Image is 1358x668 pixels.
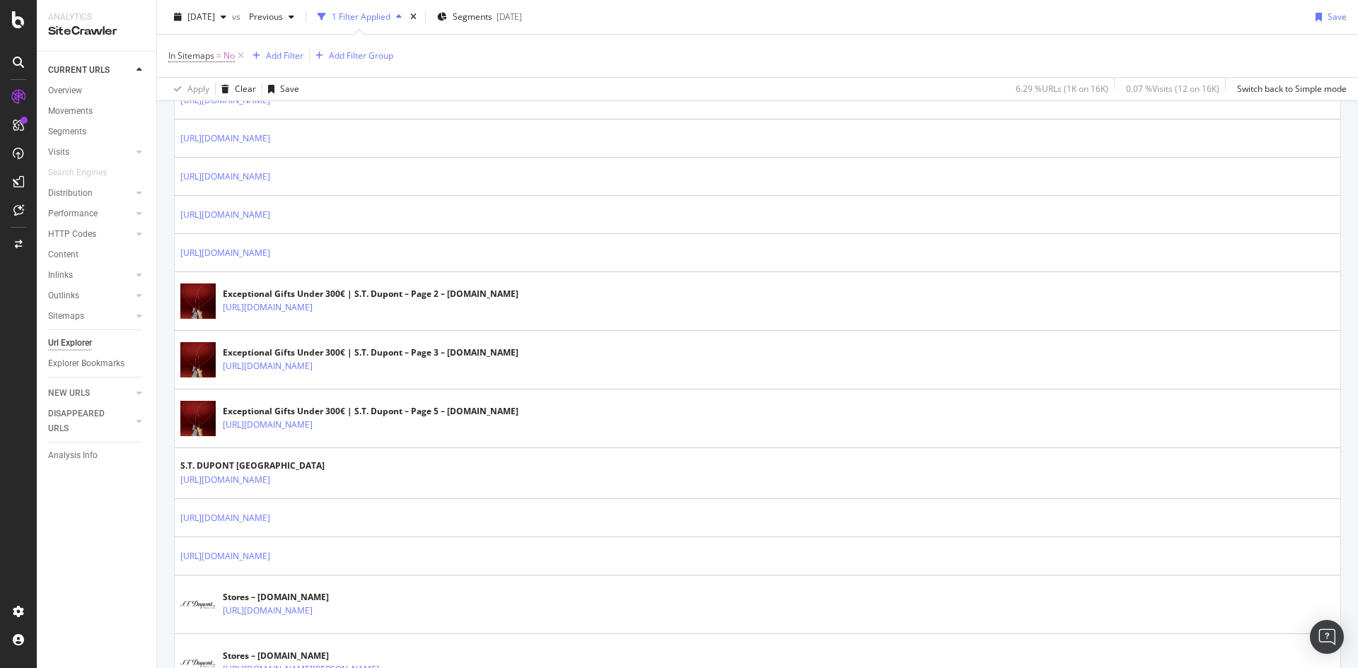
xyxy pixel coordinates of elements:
[223,300,313,315] a: [URL][DOMAIN_NAME]
[180,131,270,146] a: [URL][DOMAIN_NAME]
[168,6,232,28] button: [DATE]
[48,11,145,23] div: Analytics
[187,11,215,23] span: 2025 Sep. 4th
[243,6,300,28] button: Previous
[48,268,132,283] a: Inlinks
[223,650,441,662] div: Stores – [DOMAIN_NAME]
[1328,11,1347,23] div: Save
[48,186,132,201] a: Distribution
[180,246,270,260] a: [URL][DOMAIN_NAME]
[216,49,221,61] span: =
[310,47,393,64] button: Add Filter Group
[48,406,132,436] a: DISAPPEARED URLS
[223,604,313,618] a: [URL][DOMAIN_NAME]
[180,595,216,614] img: main image
[48,23,145,40] div: SiteCrawler
[48,268,73,283] div: Inlinks
[223,359,313,373] a: [URL][DOMAIN_NAME]
[48,124,146,139] a: Segments
[48,309,84,324] div: Sitemaps
[1126,83,1219,95] div: 0.07 % Visits ( 12 on 16K )
[247,47,303,64] button: Add Filter
[48,206,132,221] a: Performance
[1237,83,1347,95] div: Switch back to Simple mode
[48,386,132,401] a: NEW URLS
[168,78,209,100] button: Apply
[1231,78,1347,100] button: Switch back to Simple mode
[262,78,299,100] button: Save
[48,448,98,463] div: Analysis Info
[48,83,146,98] a: Overview
[48,124,86,139] div: Segments
[280,83,299,95] div: Save
[48,206,98,221] div: Performance
[48,406,120,436] div: DISAPPEARED URLS
[180,397,216,441] img: main image
[168,49,214,61] span: In Sitemaps
[48,104,146,119] a: Movements
[1310,6,1347,28] button: Save
[235,83,256,95] div: Clear
[48,227,96,242] div: HTTP Codes
[48,145,132,160] a: Visits
[223,418,313,432] a: [URL][DOMAIN_NAME]
[332,11,390,23] div: 1 Filter Applied
[48,356,146,371] a: Explorer Bookmarks
[243,11,283,23] span: Previous
[180,279,216,324] img: main image
[48,63,110,78] div: CURRENT URLS
[180,473,270,487] a: [URL][DOMAIN_NAME]
[224,46,235,66] span: No
[216,78,256,100] button: Clear
[453,11,492,23] span: Segments
[48,186,93,201] div: Distribution
[48,165,121,180] a: Search Engines
[223,346,518,359] div: Exceptional Gifts Under 300€ | S.T. Dupont – Page 3 – [DOMAIN_NAME]
[180,170,270,184] a: [URL][DOMAIN_NAME]
[223,405,518,418] div: Exceptional Gifts Under 300€ | S.T. Dupont – Page 5 – [DOMAIN_NAME]
[48,309,132,324] a: Sitemaps
[48,227,132,242] a: HTTP Codes
[48,247,79,262] div: Content
[48,336,92,351] div: Url Explorer
[266,49,303,61] div: Add Filter
[48,448,146,463] a: Analysis Info
[48,356,124,371] div: Explorer Bookmarks
[48,104,93,119] div: Movements
[180,511,270,525] a: [URL][DOMAIN_NAME]
[48,247,146,262] a: Content
[180,208,270,222] a: [URL][DOMAIN_NAME]
[48,288,79,303] div: Outlinks
[407,10,419,24] div: times
[180,549,270,563] a: [URL][DOMAIN_NAME]
[48,83,82,98] div: Overview
[223,288,518,300] div: Exceptional Gifts Under 300€ | S.T. Dupont – Page 2 – [DOMAIN_NAME]
[312,6,407,28] button: 1 Filter Applied
[180,338,216,382] img: main image
[48,288,132,303] a: Outlinks
[180,459,332,472] div: S.T. DUPONT [GEOGRAPHIC_DATA]
[329,49,393,61] div: Add Filter Group
[48,165,107,180] div: Search Engines
[1310,620,1344,654] div: Open Intercom Messenger
[1016,83,1108,95] div: 6.29 % URLs ( 1K on 16K )
[223,591,374,604] div: Stores – [DOMAIN_NAME]
[48,63,132,78] a: CURRENT URLS
[187,83,209,95] div: Apply
[232,11,243,23] span: vs
[48,145,69,160] div: Visits
[48,386,90,401] div: NEW URLS
[48,336,146,351] a: Url Explorer
[431,6,528,28] button: Segments[DATE]
[497,11,522,23] div: [DATE]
